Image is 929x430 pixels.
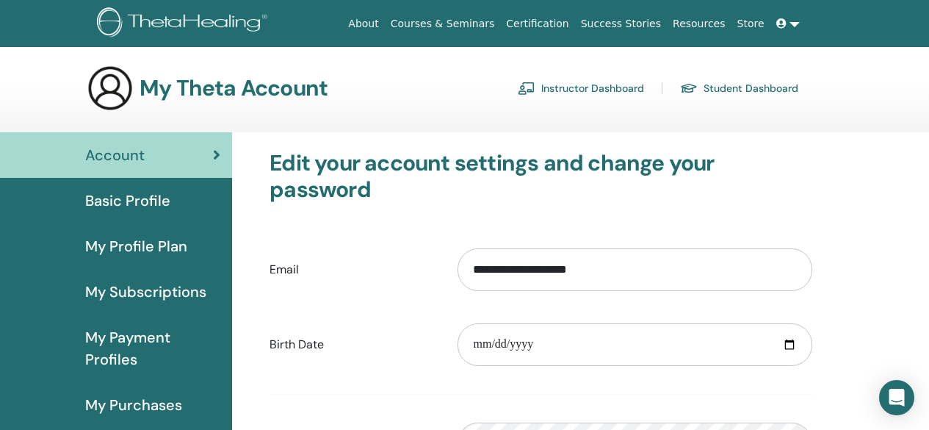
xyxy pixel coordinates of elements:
span: Account [85,144,145,166]
img: chalkboard-teacher.svg [518,82,535,95]
span: My Subscriptions [85,281,206,303]
img: generic-user-icon.jpg [87,65,134,112]
div: Open Intercom Messenger [879,380,914,415]
a: Courses & Seminars [385,10,501,37]
label: Email [259,256,447,284]
a: Instructor Dashboard [518,76,644,100]
span: My Profile Plan [85,235,187,257]
span: Basic Profile [85,190,170,212]
span: My Purchases [85,394,182,416]
label: Birth Date [259,331,447,359]
img: logo.png [97,7,272,40]
a: Certification [500,10,574,37]
a: Success Stories [575,10,667,37]
a: Student Dashboard [680,76,798,100]
h3: My Theta Account [140,75,328,101]
a: Resources [667,10,731,37]
h3: Edit your account settings and change your password [270,150,812,203]
a: Store [731,10,770,37]
img: graduation-cap.svg [680,82,698,95]
a: About [342,10,384,37]
span: My Payment Profiles [85,326,220,370]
